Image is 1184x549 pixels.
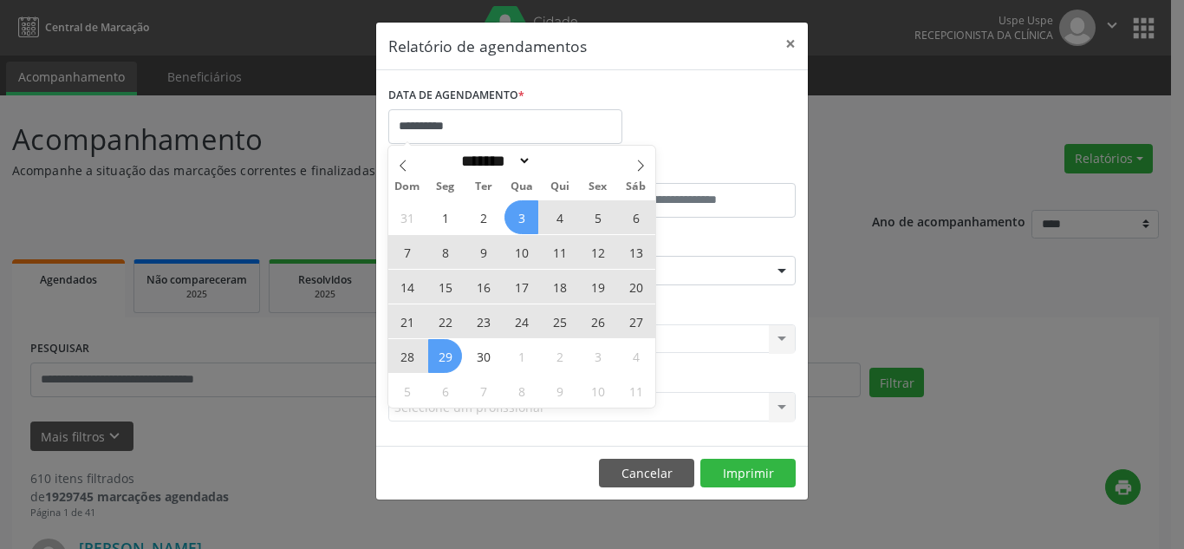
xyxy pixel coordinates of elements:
[543,374,576,408] span: Outubro 9, 2025
[428,374,462,408] span: Outubro 6, 2025
[466,304,500,338] span: Setembro 23, 2025
[466,339,500,373] span: Setembro 30, 2025
[541,181,579,193] span: Qui
[543,339,576,373] span: Outubro 2, 2025
[390,270,424,304] span: Setembro 14, 2025
[581,304,615,338] span: Setembro 26, 2025
[619,235,653,269] span: Setembro 13, 2025
[455,152,531,170] select: Month
[700,459,796,488] button: Imprimir
[773,23,808,65] button: Close
[504,200,538,234] span: Setembro 3, 2025
[504,304,538,338] span: Setembro 24, 2025
[581,339,615,373] span: Outubro 3, 2025
[543,270,576,304] span: Setembro 18, 2025
[390,235,424,269] span: Setembro 7, 2025
[619,200,653,234] span: Setembro 6, 2025
[466,235,500,269] span: Setembro 9, 2025
[619,270,653,304] span: Setembro 20, 2025
[581,200,615,234] span: Setembro 5, 2025
[619,304,653,338] span: Setembro 27, 2025
[466,374,500,408] span: Outubro 7, 2025
[390,200,424,234] span: Agosto 31, 2025
[596,156,796,183] label: ATÉ
[581,235,615,269] span: Setembro 12, 2025
[390,374,424,408] span: Outubro 5, 2025
[428,304,462,338] span: Setembro 22, 2025
[388,181,426,193] span: Dom
[390,339,424,373] span: Setembro 28, 2025
[390,304,424,338] span: Setembro 21, 2025
[426,181,465,193] span: Seg
[428,339,462,373] span: Setembro 29, 2025
[504,235,538,269] span: Setembro 10, 2025
[428,200,462,234] span: Setembro 1, 2025
[599,459,694,488] button: Cancelar
[531,152,589,170] input: Year
[543,235,576,269] span: Setembro 11, 2025
[388,82,524,109] label: DATA DE AGENDAMENTO
[619,339,653,373] span: Outubro 4, 2025
[466,200,500,234] span: Setembro 2, 2025
[504,339,538,373] span: Outubro 1, 2025
[579,181,617,193] span: Sex
[504,374,538,408] span: Outubro 8, 2025
[504,270,538,304] span: Setembro 17, 2025
[465,181,503,193] span: Ter
[428,235,462,269] span: Setembro 8, 2025
[503,181,541,193] span: Qua
[388,35,587,57] h5: Relatório de agendamentos
[543,304,576,338] span: Setembro 25, 2025
[428,270,462,304] span: Setembro 15, 2025
[466,270,500,304] span: Setembro 16, 2025
[619,374,653,408] span: Outubro 11, 2025
[617,181,655,193] span: Sáb
[543,200,576,234] span: Setembro 4, 2025
[581,374,615,408] span: Outubro 10, 2025
[581,270,615,304] span: Setembro 19, 2025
